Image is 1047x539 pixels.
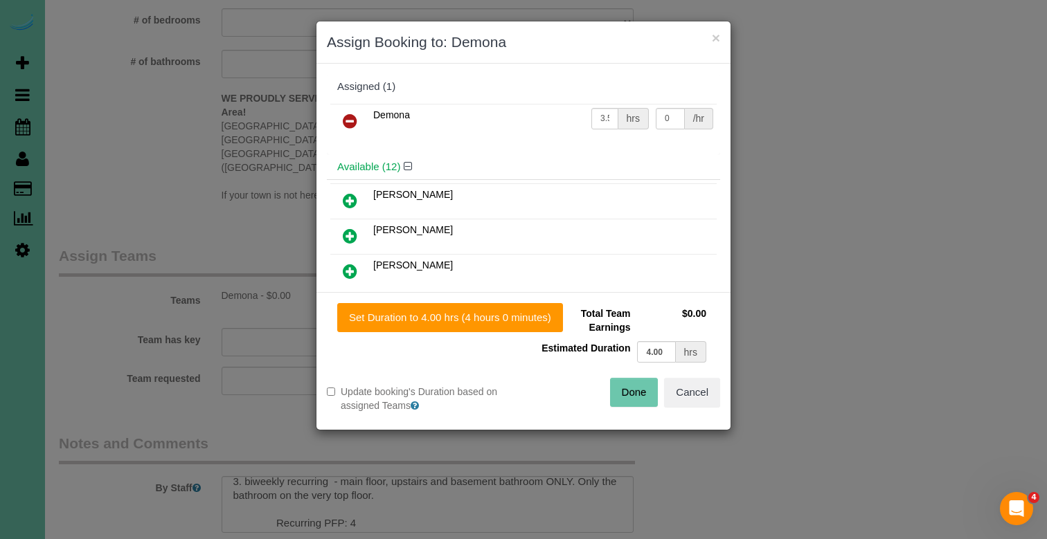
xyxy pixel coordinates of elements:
[685,108,713,129] div: /hr
[327,32,720,53] h3: Assign Booking to: Demona
[373,259,453,271] span: [PERSON_NAME]
[618,108,649,129] div: hrs
[337,303,563,332] button: Set Duration to 4.00 hrs (4 hours 0 minutes)
[373,109,410,120] span: Demona
[610,378,659,407] button: Done
[1000,492,1033,525] iframe: Intercom live chat
[373,224,453,235] span: [PERSON_NAME]
[712,30,720,45] button: ×
[373,189,453,200] span: [PERSON_NAME]
[664,378,720,407] button: Cancel
[1028,492,1039,503] span: 4
[337,161,710,173] h4: Available (12)
[337,81,710,93] div: Assigned (1)
[542,342,630,354] span: Estimated Duration
[327,387,335,396] input: Update booking's Duration based on assigned Teams
[534,303,634,338] td: Total Team Earnings
[327,385,513,412] label: Update booking's Duration based on assigned Teams
[634,303,710,338] td: $0.00
[676,341,706,363] div: hrs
